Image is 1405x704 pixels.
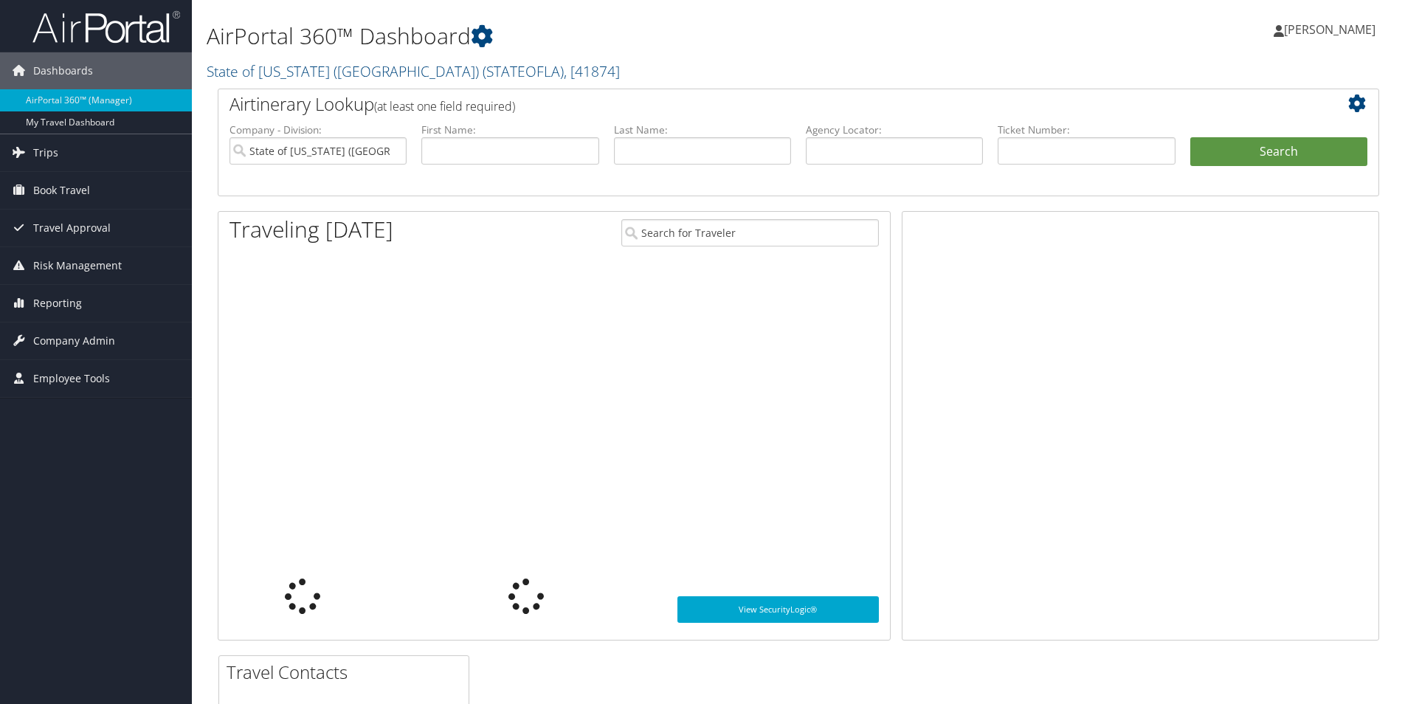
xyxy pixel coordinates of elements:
[483,61,564,81] span: ( STATEOFLA )
[621,219,879,246] input: Search for Traveler
[806,122,983,137] label: Agency Locator:
[374,98,515,114] span: (at least one field required)
[33,285,82,322] span: Reporting
[33,172,90,209] span: Book Travel
[33,210,111,246] span: Travel Approval
[1284,21,1375,38] span: [PERSON_NAME]
[32,10,180,44] img: airportal-logo.png
[1274,7,1390,52] a: [PERSON_NAME]
[33,134,58,171] span: Trips
[229,214,393,245] h1: Traveling [DATE]
[33,52,93,89] span: Dashboards
[421,122,598,137] label: First Name:
[33,322,115,359] span: Company Admin
[677,596,879,623] a: View SecurityLogic®
[227,660,469,685] h2: Travel Contacts
[564,61,620,81] span: , [ 41874 ]
[207,61,620,81] a: State of [US_STATE] ([GEOGRAPHIC_DATA])
[207,21,995,52] h1: AirPortal 360™ Dashboard
[998,122,1175,137] label: Ticket Number:
[33,247,122,284] span: Risk Management
[229,92,1271,117] h2: Airtinerary Lookup
[229,122,407,137] label: Company - Division:
[1190,137,1367,167] button: Search
[33,360,110,397] span: Employee Tools
[614,122,791,137] label: Last Name:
